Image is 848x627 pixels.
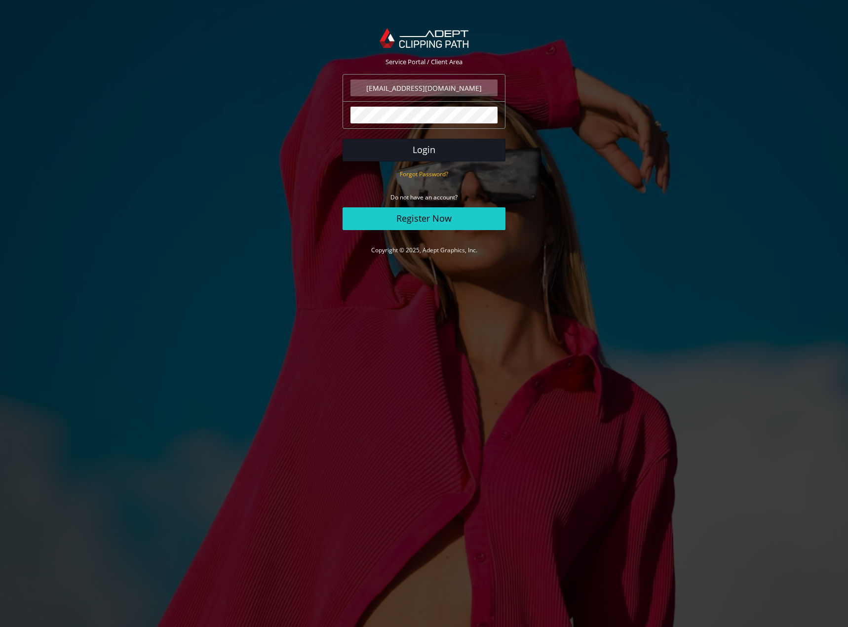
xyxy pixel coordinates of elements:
[371,246,477,254] a: Copyright © 2025, Adept Graphics, Inc.
[380,28,468,48] img: Adept Graphics
[400,169,448,178] a: Forgot Password?
[343,139,505,161] button: Login
[390,193,458,201] small: Do not have an account?
[385,57,463,66] span: Service Portal / Client Area
[343,207,505,230] a: Register Now
[400,170,448,178] small: Forgot Password?
[350,79,498,96] input: Email Address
